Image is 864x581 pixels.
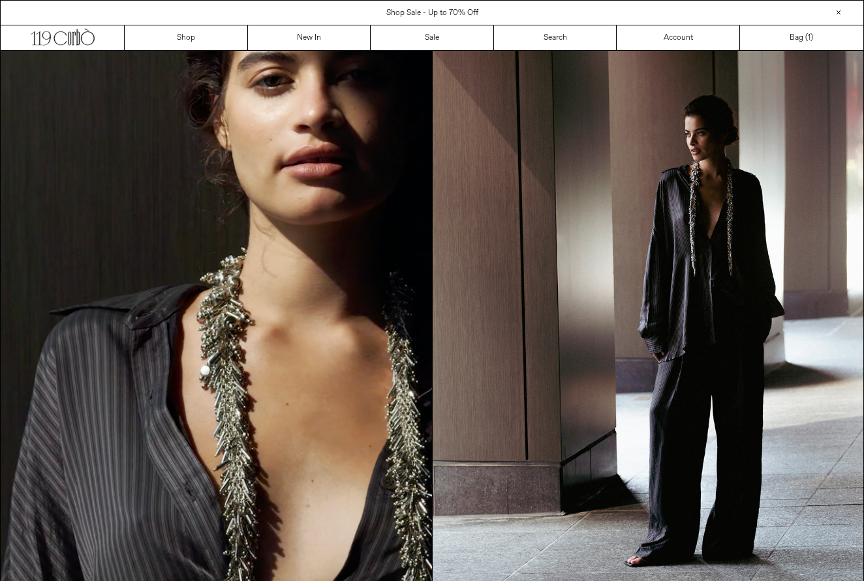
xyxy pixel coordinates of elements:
span: 1 [808,33,810,43]
a: Bag () [740,25,863,50]
a: Shop [125,25,248,50]
a: Search [494,25,617,50]
a: Shop Sale - Up to 70% Off [386,8,478,18]
a: Sale [371,25,494,50]
a: New In [248,25,371,50]
span: ) [808,32,813,44]
a: Account [617,25,740,50]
